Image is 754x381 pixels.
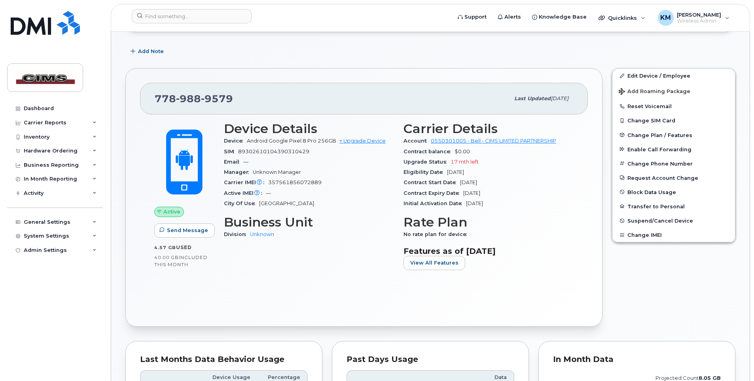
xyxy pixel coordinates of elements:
span: 9579 [201,93,233,105]
button: Block Data Usage [612,185,735,199]
h3: Device Details [224,122,394,136]
button: Change Plan / Features [612,128,735,142]
div: Last Months Data Behavior Usage [140,356,308,364]
span: Email [224,159,243,165]
div: In Month Data [553,356,721,364]
span: [DATE] [466,200,483,206]
span: Contract Start Date [404,179,460,185]
span: Carrier IMEI [224,179,268,185]
a: + Upgrade Device [339,138,386,144]
span: — [266,190,271,196]
button: Change SIM Card [612,113,735,128]
a: Knowledge Base [527,9,592,25]
h3: Business Unit [224,215,394,229]
span: included this month [154,254,208,267]
tspan: 8.05 GB [699,375,721,381]
span: Support [464,13,487,21]
span: [DATE] [551,95,568,101]
span: View All Features [410,259,458,267]
span: [DATE] [447,169,464,175]
span: No rate plan for device [404,231,471,237]
span: Eligibility Date [404,169,447,175]
button: Request Account Change [612,171,735,185]
text: projected count [655,375,721,381]
span: Quicklinks [608,15,637,21]
div: Quicklinks [593,10,651,26]
span: 357561856072889 [268,179,322,185]
span: [PERSON_NAME] [677,11,721,18]
span: 4.57 GB [154,245,176,250]
button: Add Roaming Package [612,83,735,99]
button: Reset Voicemail [612,99,735,113]
span: Send Message [167,227,208,234]
button: Add Note [125,44,171,59]
span: Enable Call Forwarding [627,146,691,152]
span: [DATE] [460,179,477,185]
span: Contract Expiry Date [404,190,463,196]
span: 89302610104390310429 [238,149,309,154]
a: 0550301005 - Bell - CIMS LIMITED PARTNERSHIP [431,138,556,144]
span: SIM [224,149,238,154]
button: Transfer to Personal [612,199,735,213]
a: Support [452,9,492,25]
button: Change Phone Number [612,156,735,171]
span: Active IMEI [224,190,266,196]
input: Find something... [132,9,252,23]
span: Change Plan / Features [627,132,692,138]
span: Initial Activation Date [404,200,466,206]
span: Knowledge Base [539,13,587,21]
span: 17 mth left [451,159,479,165]
button: View All Features [404,256,465,270]
span: Android Google Pixel 8 Pro 256GB [247,138,336,144]
button: Suspend/Cancel Device [612,213,735,228]
span: Wireless Admin [677,18,721,24]
span: Suspend/Cancel Device [627,218,693,224]
span: — [243,159,248,165]
h3: Features as of [DATE] [404,246,574,256]
span: 778 [155,93,233,105]
h3: Rate Plan [404,215,574,229]
span: Unknown Manager [253,169,301,175]
span: Account [404,138,431,144]
span: Last updated [514,95,551,101]
div: Kate Marotto [652,10,735,26]
span: City Of Use [224,200,259,206]
span: Add Roaming Package [619,88,690,96]
span: 988 [176,93,201,105]
span: Division [224,231,250,237]
a: Unknown [250,231,274,237]
span: Manager [224,169,253,175]
span: Contract balance [404,149,455,154]
button: Change IMEI [612,228,735,242]
span: [DATE] [463,190,480,196]
a: Alerts [492,9,527,25]
span: Upgrade Status [404,159,451,165]
h3: Carrier Details [404,122,574,136]
span: Alerts [504,13,521,21]
button: Enable Call Forwarding [612,142,735,156]
span: Add Note [138,48,164,55]
span: 40.00 GB [154,255,179,260]
button: Send Message [154,223,215,238]
span: used [176,244,192,250]
span: $0.00 [455,149,470,154]
div: Past Days Usage [347,356,514,364]
span: Active [163,208,180,215]
span: KM [660,13,671,23]
span: Device [224,138,247,144]
a: Edit Device / Employee [612,69,735,83]
span: [GEOGRAPHIC_DATA] [259,200,314,206]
